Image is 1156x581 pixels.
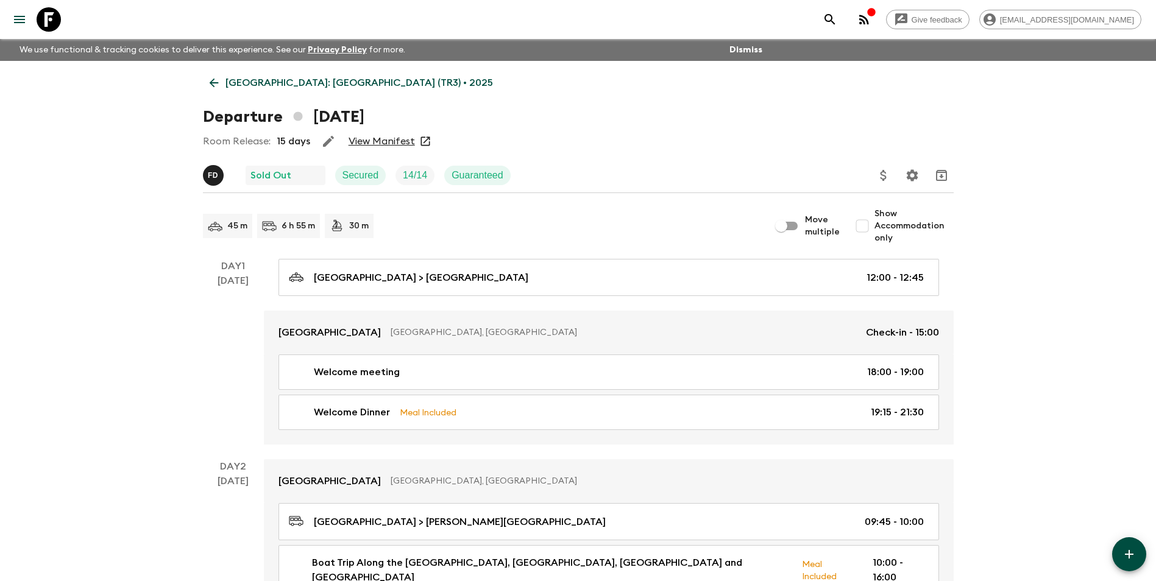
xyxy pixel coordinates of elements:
[805,214,840,238] span: Move multiple
[278,503,939,540] a: [GEOGRAPHIC_DATA] > [PERSON_NAME][GEOGRAPHIC_DATA]09:45 - 10:00
[264,311,954,354] a: [GEOGRAPHIC_DATA][GEOGRAPHIC_DATA], [GEOGRAPHIC_DATA]Check-in - 15:00
[335,166,386,185] div: Secured
[349,135,415,147] a: View Manifest
[929,163,954,188] button: Archive (Completed, Cancelled or Unsynced Departures only)
[264,459,954,503] a: [GEOGRAPHIC_DATA][GEOGRAPHIC_DATA], [GEOGRAPHIC_DATA]
[218,273,249,445] div: [DATE]
[7,7,32,32] button: menu
[203,134,271,149] p: Room Release:
[314,270,528,285] p: [GEOGRAPHIC_DATA] > [GEOGRAPHIC_DATA]
[871,163,896,188] button: Update Price, Early Bird Discount and Costs
[993,15,1141,24] span: [EMAIL_ADDRESS][DOMAIN_NAME]
[349,220,369,232] p: 30 m
[452,168,503,183] p: Guaranteed
[391,475,929,487] p: [GEOGRAPHIC_DATA], [GEOGRAPHIC_DATA]
[874,208,954,244] span: Show Accommodation only
[278,474,381,488] p: [GEOGRAPHIC_DATA]
[403,168,427,183] p: 14 / 14
[314,365,400,379] p: Welcome meeting
[203,71,500,95] a: [GEOGRAPHIC_DATA]: [GEOGRAPHIC_DATA] (TR3) • 2025
[278,354,939,390] a: Welcome meeting18:00 - 19:00
[905,15,969,24] span: Give feedback
[225,76,493,90] p: [GEOGRAPHIC_DATA]: [GEOGRAPHIC_DATA] (TR3) • 2025
[400,406,456,419] p: Meal Included
[203,259,264,273] p: Day 1
[391,326,856,339] p: [GEOGRAPHIC_DATA], [GEOGRAPHIC_DATA]
[282,220,315,232] p: 6 h 55 m
[277,134,310,149] p: 15 days
[867,270,924,285] p: 12:00 - 12:45
[278,325,381,340] p: [GEOGRAPHIC_DATA]
[278,395,939,430] a: Welcome DinnerMeal Included19:15 - 21:30
[866,325,939,340] p: Check-in - 15:00
[900,163,924,188] button: Settings
[203,105,364,129] h1: Departure [DATE]
[818,7,842,32] button: search adventures
[865,515,924,529] p: 09:45 - 10:00
[15,39,410,61] p: We use functional & tracking cookies to deliver this experience. See our for more.
[250,168,291,183] p: Sold Out
[203,459,264,474] p: Day 2
[726,41,765,58] button: Dismiss
[203,165,226,186] button: FD
[886,10,970,29] a: Give feedback
[314,515,606,529] p: [GEOGRAPHIC_DATA] > [PERSON_NAME][GEOGRAPHIC_DATA]
[203,169,226,178] span: Fatih Develi
[867,365,924,379] p: 18:00 - 19:00
[308,46,367,54] a: Privacy Policy
[227,220,247,232] p: 45 m
[314,405,390,420] p: Welcome Dinner
[342,168,379,183] p: Secured
[395,166,434,185] div: Trip Fill
[278,259,939,296] a: [GEOGRAPHIC_DATA] > [GEOGRAPHIC_DATA]12:00 - 12:45
[979,10,1141,29] div: [EMAIL_ADDRESS][DOMAIN_NAME]
[208,171,218,180] p: F D
[871,405,924,420] p: 19:15 - 21:30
